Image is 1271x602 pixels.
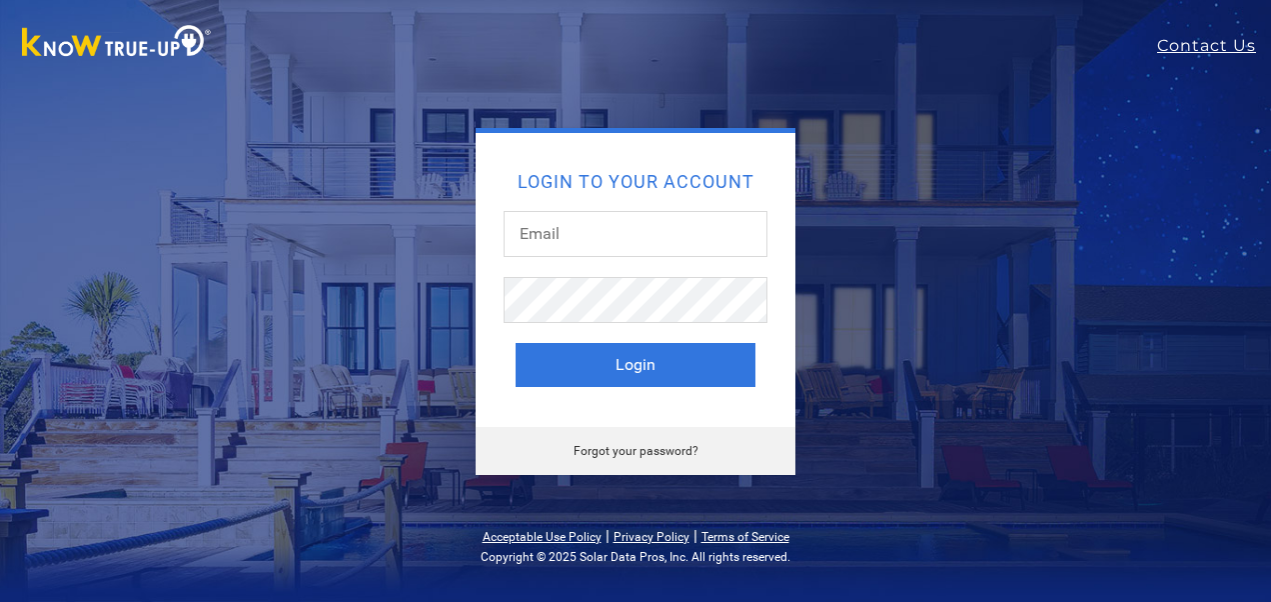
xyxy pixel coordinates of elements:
[516,343,755,387] button: Login
[516,173,755,191] h2: Login to your account
[606,526,610,545] span: |
[483,530,602,544] a: Acceptable Use Policy
[701,530,789,544] a: Terms of Service
[693,526,697,545] span: |
[1157,34,1271,58] a: Contact Us
[504,211,767,257] input: Email
[574,444,698,458] a: Forgot your password?
[12,21,222,66] img: Know True-Up
[614,530,689,544] a: Privacy Policy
